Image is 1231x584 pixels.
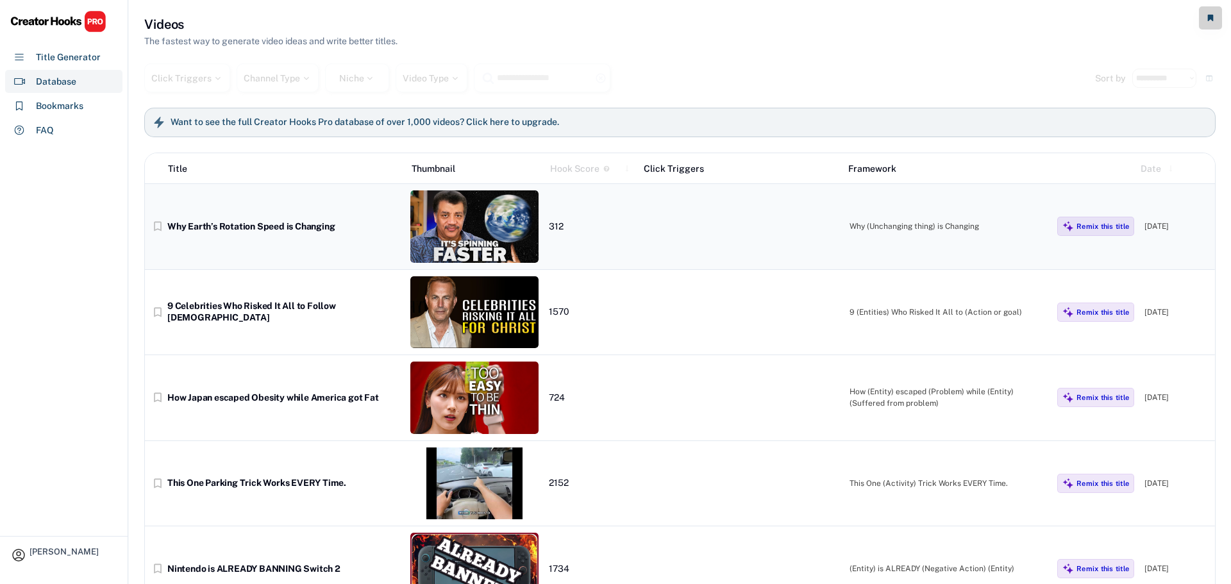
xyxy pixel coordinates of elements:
[595,72,607,84] button: highlight_remove
[151,562,164,575] button: bookmark_border
[644,162,839,176] div: Click Triggers
[410,190,539,263] img: thumbnail%20%2862%29.jpg
[549,563,632,575] div: 1734
[1144,563,1209,574] div: [DATE]
[10,10,106,33] img: CHPRO%20Logo.svg
[850,478,1047,489] div: This One (Activity) Trick Works EVERY Time.
[1144,221,1209,232] div: [DATE]
[1062,392,1074,403] img: MagicMajor%20%28Purple%29.svg
[151,220,164,233] button: bookmark_border
[850,306,1047,318] div: 9 (Entities) Who Risked It All to (Action or goal)
[410,276,539,349] img: thumbnail%20%2869%29.jpg
[403,74,460,83] div: Video Type
[167,301,400,323] div: 9 Celebrities Who Risked It All to Follow [DEMOGRAPHIC_DATA]
[167,221,400,233] div: Why Earth’s Rotation Speed is Changing
[339,74,376,83] div: Niche
[36,124,54,137] div: FAQ
[171,117,559,128] h6: Want to see the full Creator Hooks Pro database of over 1,000 videos? Click here to upgrade.
[151,74,223,83] div: Click Triggers
[1095,74,1126,83] div: Sort by
[549,392,632,404] div: 724
[1076,308,1129,317] div: Remix this title
[36,51,101,64] div: Title Generator
[848,162,1043,176] div: Framework
[410,447,539,520] img: thumbnail%20%2864%29.jpg
[244,74,312,83] div: Channel Type
[1144,392,1209,403] div: [DATE]
[1062,221,1074,232] img: MagicMajor%20%28Purple%29.svg
[1076,564,1129,573] div: Remix this title
[1076,479,1129,488] div: Remix this title
[151,306,164,319] button: bookmark_border
[1062,306,1074,318] img: MagicMajor%20%28Purple%29.svg
[549,306,632,318] div: 1570
[1062,478,1074,489] img: MagicMajor%20%28Purple%29.svg
[850,221,1047,232] div: Why (Unchanging thing) is Changing
[549,221,632,233] div: 312
[410,362,539,434] img: thumbnail%20%2851%29.jpg
[1062,563,1074,574] img: MagicMajor%20%28Purple%29.svg
[36,99,83,113] div: Bookmarks
[1144,478,1209,489] div: [DATE]
[550,162,599,176] div: Hook Score
[167,563,400,575] div: Nintendo is ALREADY BANNING Switch 2
[144,35,398,48] div: The fastest way to generate video ideas and write better titles.
[151,391,164,404] button: bookmark_border
[412,162,540,176] div: Thumbnail
[850,386,1047,409] div: How (Entity) escaped (Problem) while (Entity) (Suffered from problem)
[1141,162,1161,176] div: Date
[151,477,164,490] button: bookmark_border
[1144,306,1209,318] div: [DATE]
[549,478,632,489] div: 2152
[1076,222,1129,231] div: Remix this title
[167,478,400,489] div: This One Parking Trick Works EVERY Time.
[144,15,184,33] h3: Videos
[850,563,1047,574] div: (Entity) is ALREADY (Negative Action) (Entity)
[29,547,117,556] div: [PERSON_NAME]
[36,75,76,88] div: Database
[167,392,400,404] div: How Japan escaped Obesity while America got Fat
[168,162,187,176] div: Title
[1076,393,1129,402] div: Remix this title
